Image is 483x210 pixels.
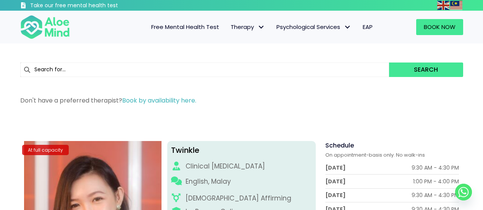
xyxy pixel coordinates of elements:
a: EAP [357,19,378,35]
span: Free Mental Health Test [151,23,219,31]
div: Twinkle [171,145,312,156]
button: Search [389,63,463,77]
input: Search for... [20,63,389,77]
span: EAP [363,23,373,31]
a: Malay [450,1,463,10]
span: Therapy: submenu [256,22,267,33]
a: Book Now [416,19,463,35]
span: Psychological Services: submenu [342,22,353,33]
div: At full capacity [22,145,69,155]
div: 9:30 AM - 4:30 PM [412,191,459,199]
span: On appointment-basis only. No walk-ins [325,151,425,159]
img: en [437,1,449,10]
p: English, Malay [186,177,231,186]
a: English [437,1,450,10]
img: ms [450,1,462,10]
a: Free Mental Health Test [145,19,225,35]
div: Clinical [MEDICAL_DATA] [186,162,265,171]
span: Psychological Services [276,23,351,31]
div: [DATE] [325,164,346,172]
div: [DEMOGRAPHIC_DATA] Affirming [186,194,291,203]
a: TherapyTherapy: submenu [225,19,271,35]
p: Don't have a preferred therapist? [20,96,463,105]
img: Aloe mind Logo [20,14,70,40]
a: Book by availability here. [122,96,196,105]
span: Therapy [231,23,265,31]
div: 1:00 PM - 4:00 PM [413,178,459,185]
a: Psychological ServicesPsychological Services: submenu [271,19,357,35]
a: Take our free mental health test [20,2,159,11]
h3: Take our free mental health test [30,2,159,10]
div: 9:30 AM - 4:30 PM [412,164,459,172]
div: [DATE] [325,178,346,185]
div: [DATE] [325,191,346,199]
span: Schedule [325,141,354,150]
nav: Menu [80,19,378,35]
span: Book Now [424,23,456,31]
a: Whatsapp [455,184,472,200]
